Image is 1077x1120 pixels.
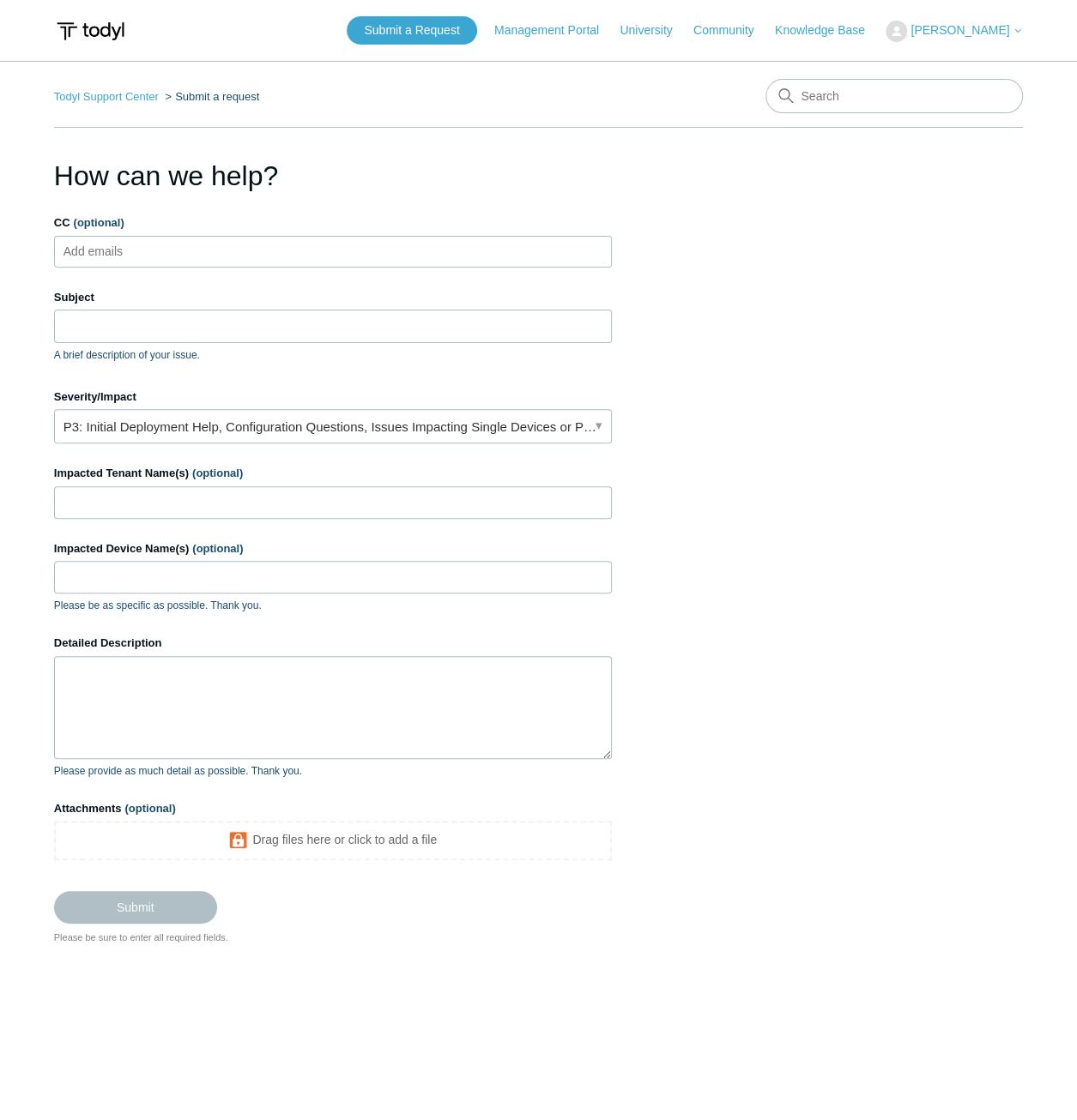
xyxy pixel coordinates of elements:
label: Detailed Description [54,635,612,652]
a: Submit a Request [347,16,476,45]
input: Submit [54,891,217,924]
span: (optional) [74,216,124,229]
p: Please provide as much detail as possible. Thank you. [54,763,612,779]
div: Please be sure to enter all required fields. [54,930,612,945]
span: (optional) [125,802,176,815]
li: Todyl Support Center [54,90,162,103]
img: Todyl Support Center Help Center home page [54,15,127,47]
a: P3: Initial Deployment Help, Configuration Questions, Issues Impacting Single Devices or Past Out... [54,409,612,443]
label: Impacted Device Name(s) [54,540,612,557]
label: Severity/Impact [54,388,612,406]
input: Search [765,79,1023,113]
p: A brief description of your issue. [54,347,612,363]
a: Knowledge Base [775,21,882,39]
span: (optional) [192,467,243,479]
span: [PERSON_NAME] [911,23,1009,37]
li: Submit a request [162,90,260,103]
button: [PERSON_NAME] [886,21,1023,42]
label: Impacted Tenant Name(s) [54,465,612,482]
label: CC [54,214,612,232]
a: Community [693,21,771,39]
span: (optional) [192,542,243,555]
h1: How can we help? [54,155,612,196]
p: Please be as specific as possible. Thank you. [54,598,612,613]
a: Management Portal [494,21,616,39]
label: Attachments [54,800,612,817]
input: Add emails [57,238,159,264]
a: University [620,21,689,39]
a: Todyl Support Center [54,90,159,103]
label: Subject [54,289,612,306]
